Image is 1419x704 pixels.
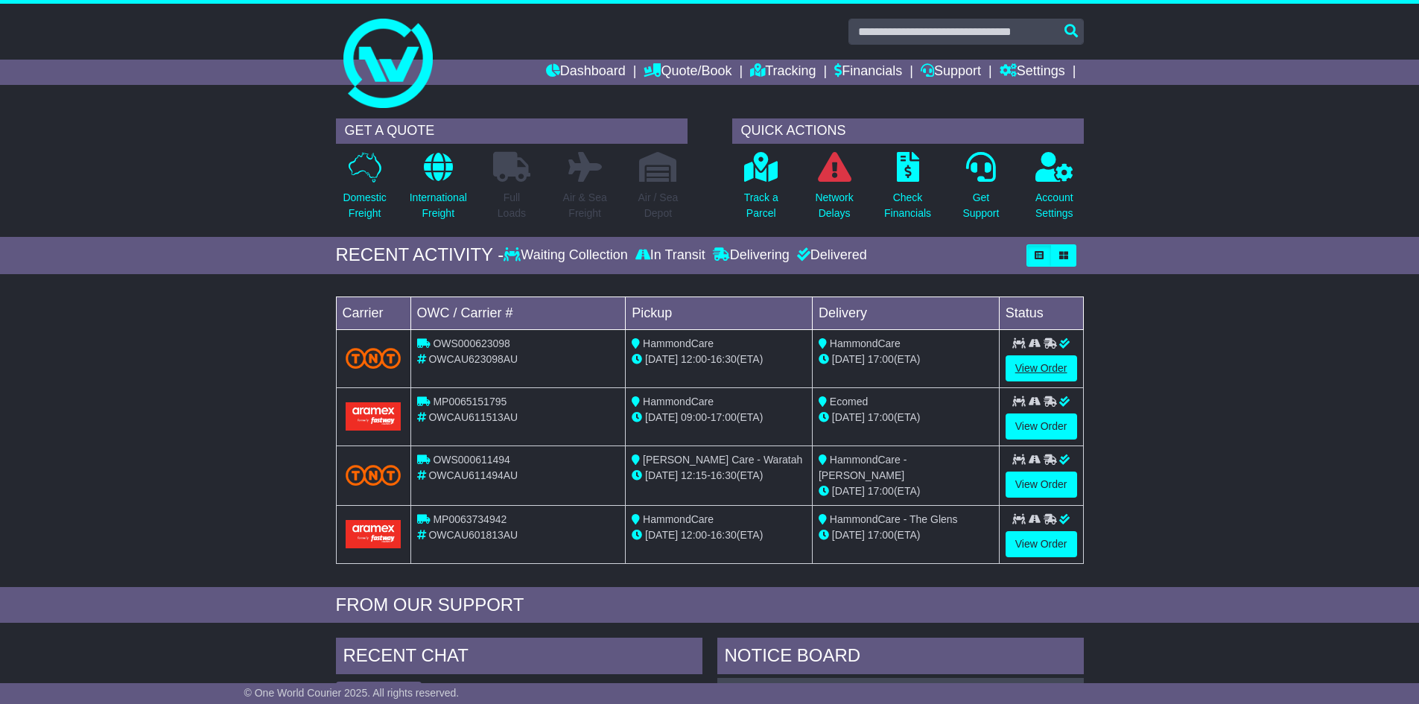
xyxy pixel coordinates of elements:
span: HammondCare [643,396,714,408]
div: (ETA) [819,410,993,425]
div: Waiting Collection [504,247,631,264]
span: [DATE] [645,469,678,481]
p: Air & Sea Freight [563,190,607,221]
span: © One World Courier 2025. All rights reserved. [244,687,460,699]
span: 16:30 [711,529,737,541]
span: HammondCare - The Glens [830,513,958,525]
span: 12:00 [681,529,707,541]
a: Track aParcel [743,151,779,229]
span: [DATE] [832,353,865,365]
span: [PERSON_NAME] Care - Waratah [643,454,802,466]
a: Financials [834,60,902,85]
p: Check Financials [884,190,931,221]
a: View Order [1006,531,1077,557]
span: 17:00 [868,485,894,497]
a: Tracking [750,60,816,85]
td: Pickup [626,296,813,329]
p: Air / Sea Depot [638,190,679,221]
span: [DATE] [832,485,865,497]
span: 16:30 [711,353,737,365]
span: HammondCare [643,337,714,349]
span: MP0065151795 [433,396,507,408]
span: [DATE] [645,353,678,365]
span: OWCAU611494AU [428,469,518,481]
span: 17:00 [868,411,894,423]
span: 17:00 [868,529,894,541]
div: FROM OUR SUPPORT [336,594,1084,616]
p: Track a Parcel [744,190,778,221]
img: TNT_Domestic.png [346,348,401,368]
p: Account Settings [1035,190,1073,221]
a: View Order [1006,355,1077,381]
td: Delivery [812,296,999,329]
span: MP0063734942 [433,513,507,525]
span: 17:00 [868,353,894,365]
td: Carrier [336,296,410,329]
span: HammondCare - [PERSON_NAME] [819,454,907,481]
a: GetSupport [962,151,1000,229]
a: Support [921,60,981,85]
div: RECENT ACTIVITY - [336,244,504,266]
div: (ETA) [819,483,993,499]
span: Ecomed [830,396,868,408]
span: HammondCare [643,513,714,525]
span: 16:30 [711,469,737,481]
p: Domestic Freight [343,190,386,221]
div: Delivering [709,247,793,264]
p: Network Delays [815,190,853,221]
a: NetworkDelays [814,151,854,229]
span: 17:00 [711,411,737,423]
p: International Freight [410,190,467,221]
span: OWS000611494 [433,454,510,466]
span: OWS000623098 [433,337,510,349]
span: OWCAU623098AU [428,353,518,365]
a: CheckFinancials [883,151,932,229]
div: - (ETA) [632,352,806,367]
div: (ETA) [819,352,993,367]
div: - (ETA) [632,527,806,543]
div: (ETA) [819,527,993,543]
div: GET A QUOTE [336,118,688,144]
a: InternationalFreight [409,151,468,229]
a: DomesticFreight [342,151,387,229]
span: OWCAU601813AU [428,529,518,541]
div: Delivered [793,247,867,264]
a: Settings [1000,60,1065,85]
div: NOTICE BOARD [717,638,1084,678]
div: RECENT CHAT [336,638,702,678]
div: - (ETA) [632,410,806,425]
img: Aramex.png [346,520,401,548]
a: AccountSettings [1035,151,1074,229]
img: Aramex.png [346,402,401,430]
a: View Order [1006,472,1077,498]
span: 12:00 [681,353,707,365]
div: In Transit [632,247,709,264]
span: 09:00 [681,411,707,423]
td: OWC / Carrier # [410,296,626,329]
p: Full Loads [493,190,530,221]
span: [DATE] [832,411,865,423]
span: 12:15 [681,469,707,481]
a: Dashboard [546,60,626,85]
span: HammondCare [830,337,901,349]
span: [DATE] [645,529,678,541]
div: - (ETA) [632,468,806,483]
span: OWCAU611513AU [428,411,518,423]
td: Status [999,296,1083,329]
span: [DATE] [645,411,678,423]
img: TNT_Domestic.png [346,465,401,485]
p: Get Support [962,190,999,221]
div: QUICK ACTIONS [732,118,1084,144]
a: Quote/Book [644,60,731,85]
a: View Order [1006,413,1077,440]
span: [DATE] [832,529,865,541]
